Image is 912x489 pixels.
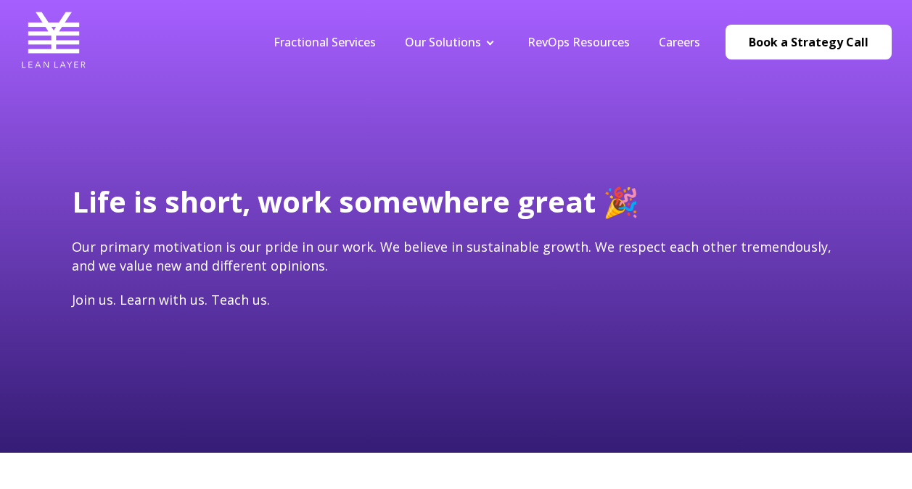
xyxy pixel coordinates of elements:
a: Our Solutions [405,34,481,50]
a: Fractional Services [274,34,376,50]
a: RevOps Resources [527,34,630,50]
a: Book a Strategy Call [726,25,892,59]
a: Careers [659,34,700,50]
div: Navigation Menu [259,34,715,50]
img: Lean Layer Logo [21,7,86,73]
span: Our primary motivation is our pride in our work. We believe in sustainable growth. We respect eac... [72,238,831,274]
span: Join us. Learn with us. Teach us. [72,291,270,308]
span: Life is short, work somewhere great 🎉 [72,181,639,221]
